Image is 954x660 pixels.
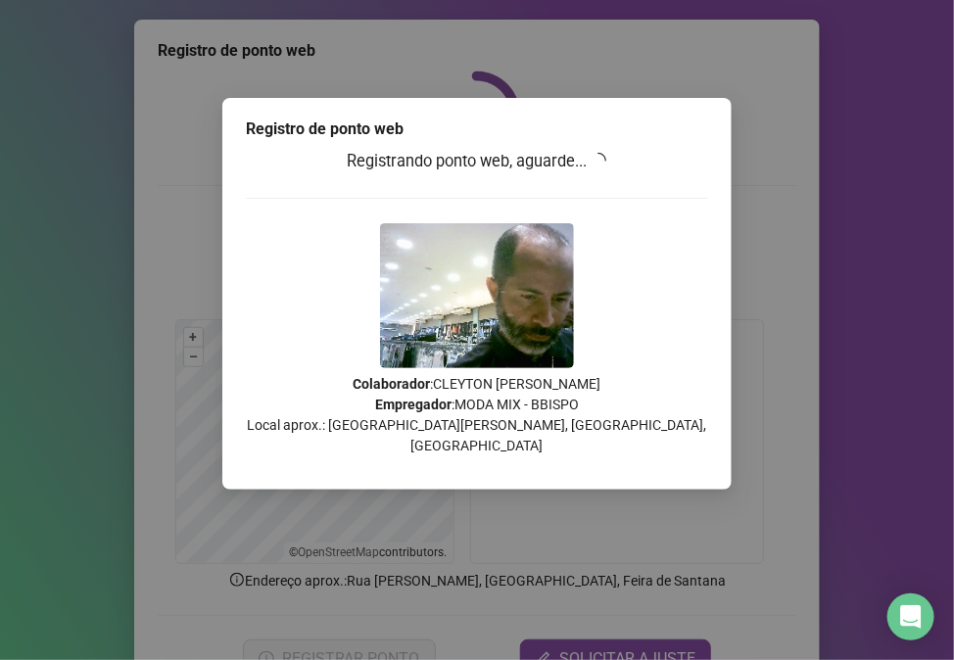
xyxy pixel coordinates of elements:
p: : CLEYTON [PERSON_NAME] : MODA MIX - BBISPO Local aprox.: [GEOGRAPHIC_DATA][PERSON_NAME], [GEOGRA... [246,374,708,456]
strong: Colaborador [354,376,431,392]
div: Registro de ponto web [246,118,708,141]
div: Open Intercom Messenger [887,593,934,640]
strong: Empregador [375,397,452,412]
img: 9k= [380,223,574,368]
h3: Registrando ponto web, aguarde... [246,149,708,174]
span: loading [591,153,606,168]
